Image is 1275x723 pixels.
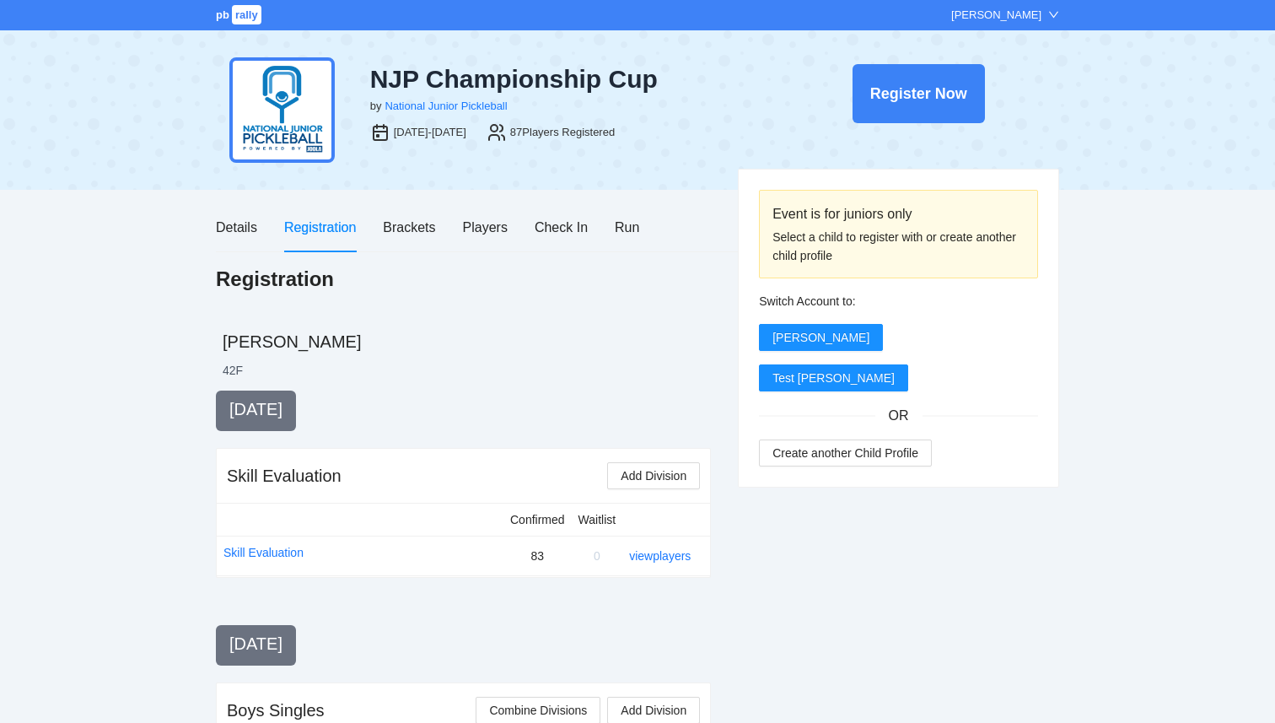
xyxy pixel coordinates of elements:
[772,444,918,462] span: Create another Child Profile
[385,100,507,112] a: National Junior Pickleball
[229,400,282,418] span: [DATE]
[216,8,229,21] span: pb
[284,217,356,238] div: Registration
[615,217,639,238] div: Run
[759,324,883,351] button: [PERSON_NAME]
[1048,9,1059,20] span: down
[503,536,572,575] td: 83
[759,440,932,467] button: Create another Child Profile
[594,549,600,563] span: 0
[759,292,1038,310] div: Switch Account to:
[227,464,342,488] div: Skill Evaluation
[535,217,588,238] div: Check In
[772,228,1025,265] div: Select a child to register with or create another child profile
[394,124,466,141] div: [DATE]-[DATE]
[232,5,261,24] span: rally
[629,549,691,563] a: view players
[510,510,565,529] div: Confirmed
[223,330,1059,353] h2: [PERSON_NAME]
[759,364,908,391] button: Test [PERSON_NAME]
[216,217,257,238] div: Details
[772,328,869,347] span: [PERSON_NAME]
[370,64,765,94] div: NJP Championship Cup
[621,701,686,720] span: Add Division
[853,64,985,123] button: Register Now
[951,7,1041,24] div: [PERSON_NAME]
[607,462,700,489] button: Add Division
[216,266,334,293] h1: Registration
[578,510,616,529] div: Waitlist
[463,217,508,238] div: Players
[216,8,264,21] a: pbrally
[229,57,335,163] img: njp-logo2.png
[875,405,923,426] span: OR
[772,203,1025,224] div: Event is for juniors only
[223,543,304,562] a: Skill Evaluation
[223,362,243,379] li: 42 F
[772,369,895,387] span: Test [PERSON_NAME]
[621,467,686,485] span: Add Division
[229,634,282,653] span: [DATE]
[489,701,587,720] span: Combine Divisions
[383,217,435,238] div: Brackets
[370,98,382,115] div: by
[227,699,325,722] div: Boys Singles
[510,124,615,141] div: 87 Players Registered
